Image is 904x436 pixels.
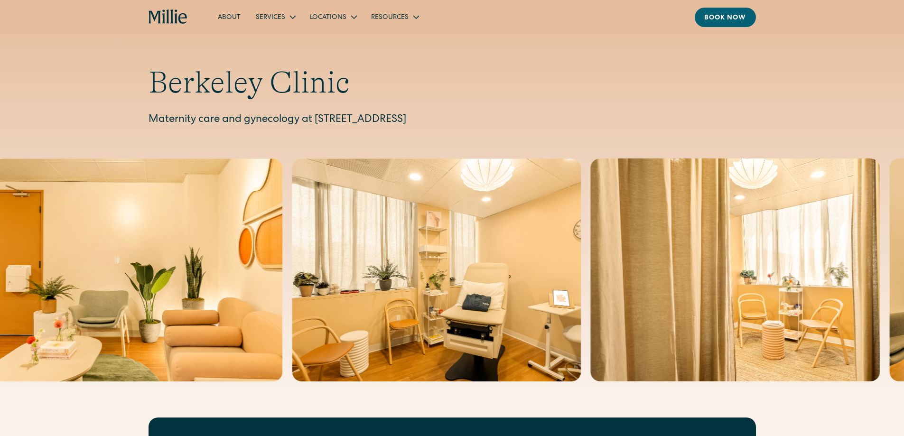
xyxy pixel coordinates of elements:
[149,9,188,25] a: home
[302,9,363,25] div: Locations
[704,13,746,23] div: Book now
[310,13,346,23] div: Locations
[210,9,248,25] a: About
[149,65,756,101] h1: Berkeley Clinic
[248,9,302,25] div: Services
[256,13,285,23] div: Services
[695,8,756,27] a: Book now
[363,9,426,25] div: Resources
[371,13,409,23] div: Resources
[149,112,756,128] p: Maternity care and gynecology at [STREET_ADDRESS]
